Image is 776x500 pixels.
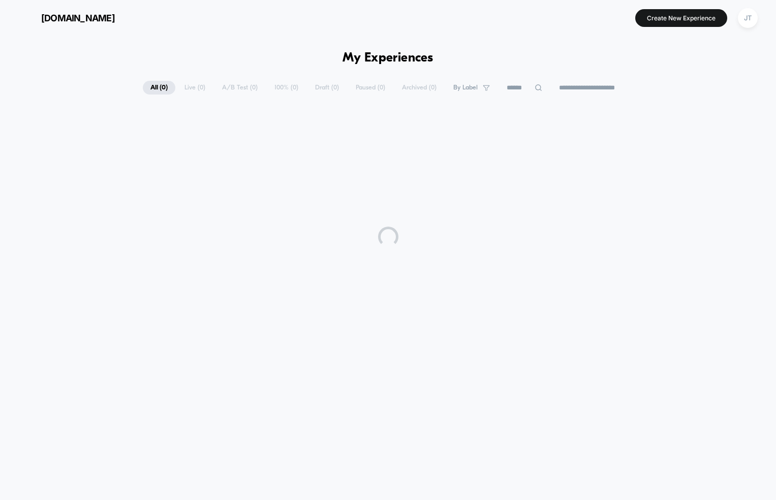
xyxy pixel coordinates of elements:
[343,51,433,66] h1: My Experiences
[735,8,761,28] button: JT
[143,81,175,95] span: All ( 0 )
[635,9,727,27] button: Create New Experience
[15,10,118,26] button: [DOMAIN_NAME]
[738,8,758,28] div: JT
[41,13,115,23] span: [DOMAIN_NAME]
[453,84,478,91] span: By Label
